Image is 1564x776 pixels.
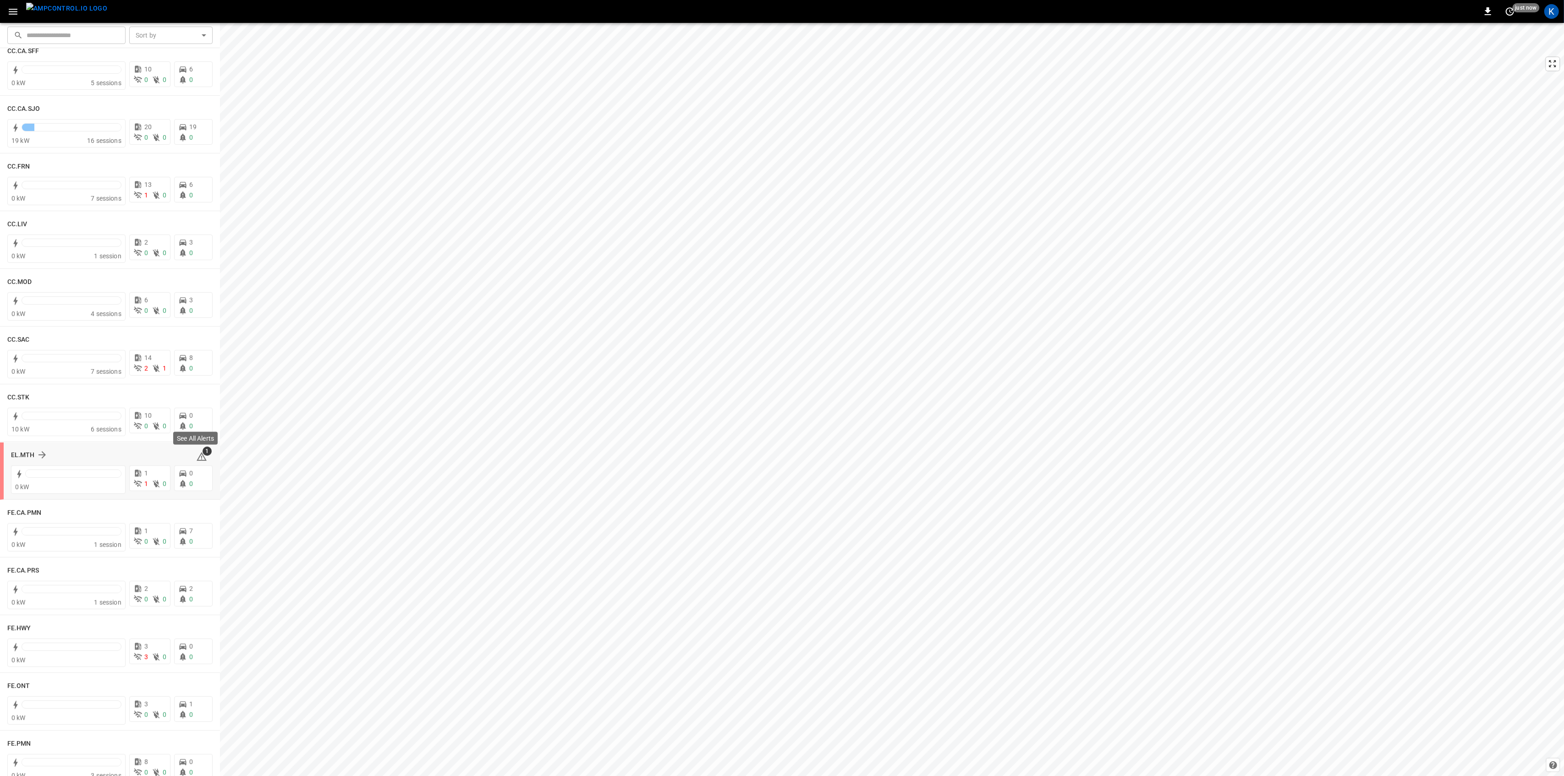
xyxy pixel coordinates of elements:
[7,162,30,172] h6: CC.FRN
[144,480,148,487] span: 1
[189,422,193,430] span: 0
[144,296,148,304] span: 6
[26,3,107,14] img: ampcontrol.io logo
[91,426,121,433] span: 6 sessions
[144,76,148,83] span: 0
[163,538,166,545] span: 0
[189,527,193,535] span: 7
[15,483,29,491] span: 0 kW
[11,310,26,317] span: 0 kW
[144,758,148,765] span: 8
[163,191,166,199] span: 0
[144,191,148,199] span: 1
[144,700,148,708] span: 3
[177,434,214,443] p: See All Alerts
[144,66,152,73] span: 10
[144,412,152,419] span: 10
[144,307,148,314] span: 0
[189,711,193,718] span: 0
[163,76,166,83] span: 0
[7,739,31,749] h6: FE.PMN
[163,422,166,430] span: 0
[11,137,29,144] span: 19 kW
[7,277,32,287] h6: CC.MOD
[144,123,152,131] span: 20
[189,296,193,304] span: 3
[144,365,148,372] span: 2
[1503,4,1517,19] button: set refresh interval
[189,470,193,477] span: 0
[7,104,40,114] h6: CC.CA.SJO
[189,307,193,314] span: 0
[189,758,193,765] span: 0
[203,447,212,456] span: 1
[163,711,166,718] span: 0
[163,653,166,661] span: 0
[189,480,193,487] span: 0
[189,249,193,257] span: 0
[144,134,148,141] span: 0
[189,181,193,188] span: 6
[1544,4,1559,19] div: profile-icon
[11,656,26,664] span: 0 kW
[144,422,148,430] span: 0
[163,596,166,603] span: 0
[11,195,26,202] span: 0 kW
[11,541,26,548] span: 0 kW
[144,470,148,477] span: 1
[11,79,26,87] span: 0 kW
[189,76,193,83] span: 0
[189,596,193,603] span: 0
[7,335,30,345] h6: CC.SAC
[189,643,193,650] span: 0
[11,714,26,721] span: 0 kW
[94,541,121,548] span: 1 session
[189,365,193,372] span: 0
[7,681,30,691] h6: FE.ONT
[7,393,30,403] h6: CC.STK
[163,480,166,487] span: 0
[163,769,166,776] span: 0
[144,643,148,650] span: 3
[91,310,121,317] span: 4 sessions
[144,239,148,246] span: 2
[189,123,197,131] span: 19
[7,219,27,230] h6: CC.LIV
[144,653,148,661] span: 3
[144,181,152,188] span: 13
[163,307,166,314] span: 0
[189,66,193,73] span: 6
[144,596,148,603] span: 0
[91,195,121,202] span: 7 sessions
[144,585,148,592] span: 2
[87,137,121,144] span: 16 sessions
[144,527,148,535] span: 1
[91,368,121,375] span: 7 sessions
[7,46,39,56] h6: CC.CA.SFF
[163,134,166,141] span: 0
[1513,3,1540,12] span: just now
[163,249,166,257] span: 0
[189,412,193,419] span: 0
[189,134,193,141] span: 0
[11,599,26,606] span: 0 kW
[189,239,193,246] span: 3
[11,426,29,433] span: 10 kW
[94,252,121,260] span: 1 session
[189,585,193,592] span: 2
[144,354,152,361] span: 14
[7,566,39,576] h6: FE.CA.PRS
[7,623,31,634] h6: FE.HWY
[11,252,26,260] span: 0 kW
[11,450,35,460] h6: EL.MTH
[11,368,26,375] span: 0 kW
[189,354,193,361] span: 8
[144,538,148,545] span: 0
[7,508,41,518] h6: FE.CA.PMN
[189,653,193,661] span: 0
[144,711,148,718] span: 0
[189,700,193,708] span: 1
[91,79,121,87] span: 5 sessions
[189,191,193,199] span: 0
[94,599,121,606] span: 1 session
